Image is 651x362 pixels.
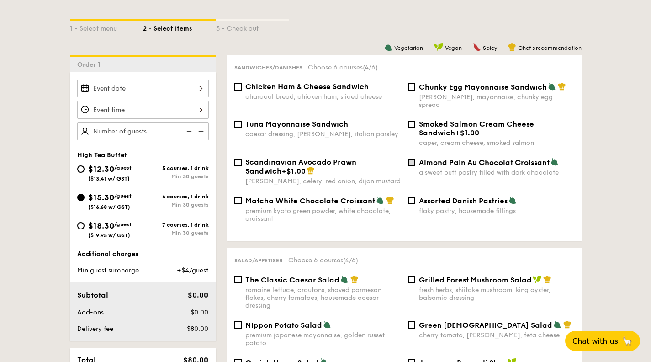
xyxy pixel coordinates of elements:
[553,320,561,329] img: icon-vegetarian.fe4039eb.svg
[543,275,551,283] img: icon-chef-hat.a58ddaea.svg
[350,275,359,283] img: icon-chef-hat.a58ddaea.svg
[77,61,104,69] span: Order 1
[558,82,566,90] img: icon-chef-hat.a58ddaea.svg
[434,43,443,51] img: icon-vegan.f8ff3823.svg
[308,64,378,71] span: Choose 6 courses
[245,331,401,347] div: premium japanese mayonnaise, golden russet potato
[483,45,497,51] span: Spicy
[384,43,392,51] img: icon-vegetarian.fe4039eb.svg
[408,276,415,283] input: Grilled Forest Mushroom Saladfresh herbs, shiitake mushroom, king oyster, balsamic dressing
[245,82,369,91] span: Chicken Ham & Cheese Sandwich
[77,291,108,299] span: Subtotal
[245,276,339,284] span: The Classic Caesar Salad
[445,45,462,51] span: Vegan
[245,158,356,176] span: Scandinavian Avocado Prawn Sandwich
[77,194,85,201] input: $15.30/guest($16.68 w/ GST)6 courses, 1 drinkMin 30 guests
[419,139,574,147] div: caper, cream cheese, smoked salmon
[408,321,415,329] input: Green [DEMOGRAPHIC_DATA] Saladcherry tomato, [PERSON_NAME], feta cheese
[550,158,559,166] img: icon-vegetarian.fe4039eb.svg
[419,169,574,176] div: a sweet puff pastry filled with dark chocolate
[88,221,114,231] span: $18.30
[143,165,209,171] div: 5 courses, 1 drink
[195,122,209,140] img: icon-add.58712e84.svg
[187,325,208,333] span: $80.00
[408,83,415,90] input: Chunky Egg Mayonnaise Sandwich[PERSON_NAME], mayonnaise, chunky egg spread
[363,64,378,71] span: (4/6)
[143,21,216,33] div: 2 - Select items
[245,93,401,101] div: charcoal bread, chicken ham, sliced cheese
[419,276,532,284] span: Grilled Forest Mushroom Salad
[245,321,322,330] span: Nippon Potato Salad
[234,276,242,283] input: The Classic Caesar Saladromaine lettuce, croutons, shaved parmesan flakes, cherry tomatoes, house...
[70,21,143,33] div: 1 - Select menu
[114,165,132,171] span: /guest
[188,291,208,299] span: $0.00
[419,93,574,109] div: [PERSON_NAME], mayonnaise, chunky egg spread
[408,121,415,128] input: Smoked Salmon Cream Cheese Sandwich+$1.00caper, cream cheese, smoked salmon
[408,197,415,204] input: Assorted Danish Pastriesflaky pastry, housemade fillings
[622,336,633,346] span: 🦙
[245,197,375,205] span: Matcha White Chocolate Croissant
[143,230,209,236] div: Min 30 guests
[340,275,349,283] img: icon-vegetarian.fe4039eb.svg
[77,151,127,159] span: High Tea Buffet
[177,266,208,274] span: +$4/guest
[245,130,401,138] div: caesar dressing, [PERSON_NAME], italian parsley
[408,159,415,166] input: Almond Pain Au Chocolat Croissanta sweet puff pastry filled with dark chocolate
[533,275,542,283] img: icon-vegan.f8ff3823.svg
[245,120,348,128] span: Tuna Mayonnaise Sandwich
[77,222,85,229] input: $18.30/guest($19.95 w/ GST)7 courses, 1 drinkMin 30 guests
[114,221,132,228] span: /guest
[419,83,547,91] span: Chunky Egg Mayonnaise Sandwich
[245,207,401,223] div: premium kyoto green powder, white chocolate, croissant
[77,80,209,97] input: Event date
[376,196,384,204] img: icon-vegetarian.fe4039eb.svg
[234,321,242,329] input: Nippon Potato Saladpremium japanese mayonnaise, golden russet potato
[518,45,582,51] span: Chef's recommendation
[455,128,479,137] span: +$1.00
[281,167,306,176] span: +$1.00
[245,286,401,309] div: romaine lettuce, croutons, shaved parmesan flakes, cherry tomatoes, housemade caesar dressing
[114,193,132,199] span: /guest
[191,309,208,316] span: $0.00
[548,82,556,90] img: icon-vegetarian.fe4039eb.svg
[88,204,130,210] span: ($16.68 w/ GST)
[419,286,574,302] div: fresh herbs, shiitake mushroom, king oyster, balsamic dressing
[419,120,534,137] span: Smoked Salmon Cream Cheese Sandwich
[234,83,242,90] input: Chicken Ham & Cheese Sandwichcharcoal bread, chicken ham, sliced cheese
[77,250,209,259] div: Additional charges
[77,325,113,333] span: Delivery fee
[143,193,209,200] div: 6 courses, 1 drink
[143,173,209,180] div: Min 30 guests
[508,43,516,51] img: icon-chef-hat.a58ddaea.svg
[234,64,302,71] span: Sandwiches/Danishes
[77,309,104,316] span: Add-ons
[88,192,114,202] span: $15.30
[143,202,209,208] div: Min 30 guests
[307,166,315,175] img: icon-chef-hat.a58ddaea.svg
[234,121,242,128] input: Tuna Mayonnaise Sandwichcaesar dressing, [PERSON_NAME], italian parsley
[77,122,209,140] input: Number of guests
[88,164,114,174] span: $12.30
[394,45,423,51] span: Vegetarian
[419,158,550,167] span: Almond Pain Au Chocolat Croissant
[419,197,508,205] span: Assorted Danish Pastries
[216,21,289,33] div: 3 - Check out
[77,165,85,173] input: $12.30/guest($13.41 w/ GST)5 courses, 1 drinkMin 30 guests
[288,256,358,264] span: Choose 6 courses
[386,196,394,204] img: icon-chef-hat.a58ddaea.svg
[572,337,618,346] span: Chat with us
[419,207,574,215] div: flaky pastry, housemade fillings
[88,232,130,239] span: ($19.95 w/ GST)
[77,101,209,119] input: Event time
[343,256,358,264] span: (4/6)
[508,196,517,204] img: icon-vegetarian.fe4039eb.svg
[143,222,209,228] div: 7 courses, 1 drink
[563,320,572,329] img: icon-chef-hat.a58ddaea.svg
[77,266,139,274] span: Min guest surcharge
[88,176,130,182] span: ($13.41 w/ GST)
[419,331,574,339] div: cherry tomato, [PERSON_NAME], feta cheese
[419,321,552,330] span: Green [DEMOGRAPHIC_DATA] Salad
[234,197,242,204] input: Matcha White Chocolate Croissantpremium kyoto green powder, white chocolate, croissant
[565,331,640,351] button: Chat with us🦙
